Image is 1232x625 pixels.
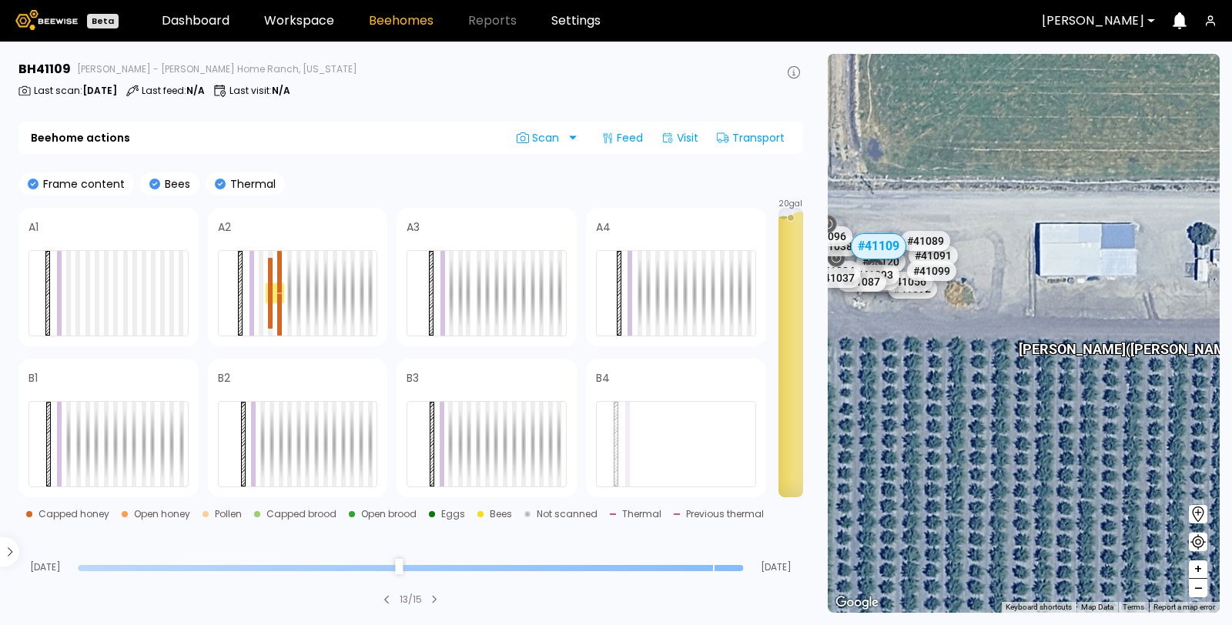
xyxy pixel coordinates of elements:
[490,510,512,519] div: Bees
[160,179,190,189] p: Bees
[407,373,419,383] h4: B3
[215,510,242,519] div: Pollen
[272,84,290,97] b: N/A
[1153,603,1215,611] a: Report a map error
[1081,602,1113,613] button: Map Data
[909,246,958,266] div: # 41091
[622,510,661,519] div: Thermal
[596,222,611,232] h4: A4
[15,10,78,30] img: Beewise logo
[1123,603,1144,611] a: Terms (opens in new tab)
[226,179,276,189] p: Thermal
[441,510,465,519] div: Eggs
[38,510,109,519] div: Capped honey
[851,233,906,259] div: # 41109
[38,179,125,189] p: Frame content
[711,125,791,150] div: Transport
[264,15,334,27] a: Workspace
[537,510,598,519] div: Not scanned
[1189,579,1207,597] button: –
[655,125,705,150] div: Visit
[1006,602,1072,613] button: Keyboard shortcuts
[551,15,601,27] a: Settings
[229,86,290,95] p: Last visit :
[407,222,420,232] h4: A3
[517,132,564,144] span: Scan
[18,563,72,572] span: [DATE]
[837,272,886,292] div: # 41087
[686,510,764,519] div: Previous thermal
[851,265,900,285] div: # 41093
[778,200,802,208] span: 20 gal
[595,125,649,150] div: Feed
[1189,560,1207,579] button: +
[369,15,434,27] a: Beehomes
[82,84,117,97] b: [DATE]
[28,373,38,383] h4: B1
[134,510,190,519] div: Open honey
[907,261,956,281] div: # 41099
[162,15,229,27] a: Dashboard
[361,510,417,519] div: Open brood
[142,86,205,95] p: Last feed :
[18,63,71,75] h3: BH 41109
[31,132,130,143] b: Beehome actions
[750,563,803,572] span: [DATE]
[77,65,357,74] span: [PERSON_NAME] - [PERSON_NAME] Home Ranch, [US_STATE]
[218,222,231,232] h4: A2
[28,222,38,232] h4: A1
[883,272,932,292] div: # 41056
[266,510,336,519] div: Capped brood
[87,14,119,28] div: Beta
[186,84,205,97] b: N/A
[468,15,517,27] span: Reports
[1194,579,1203,598] span: –
[34,86,117,95] p: Last scan :
[1193,560,1203,579] span: +
[804,226,853,246] div: # 41096
[832,593,882,613] img: Google
[902,231,951,251] div: # 41089
[400,593,422,607] div: 13 / 15
[596,373,610,383] h4: B4
[218,373,230,383] h4: B2
[812,268,861,288] div: # 41037
[832,593,882,613] a: Open this area in Google Maps (opens a new window)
